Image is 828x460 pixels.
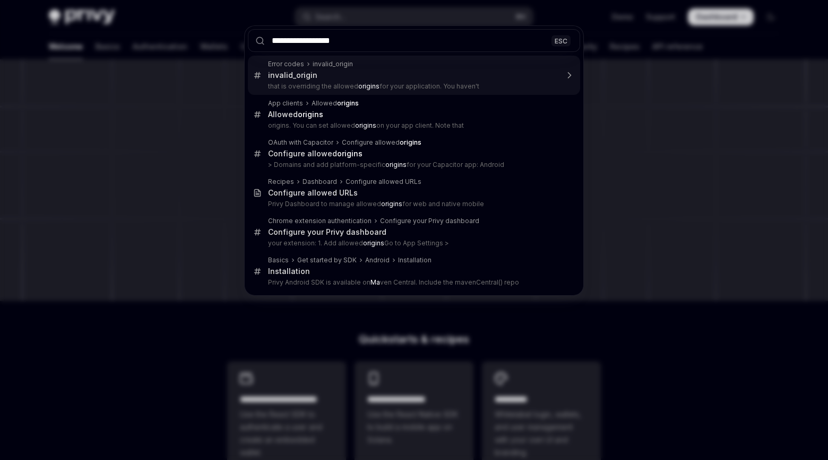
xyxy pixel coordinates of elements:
div: Recipes [268,178,294,186]
div: ESC [551,35,571,46]
b: origins [355,121,376,129]
div: invalid_origin [268,70,317,80]
div: Installation [398,256,432,264]
b: origins [381,200,402,208]
b: origins [363,239,384,247]
b: origins [337,99,359,107]
div: Android [365,256,390,264]
div: Basics [268,256,289,264]
b: origins [400,138,421,146]
div: Configure allowed URLs [268,188,358,198]
p: Privy Android SDK is available on ven Central. Include the mavenCentral() repo [268,278,558,287]
div: Chrome extension authentication [268,217,372,225]
div: Dashboard [303,178,337,186]
div: Allowed [312,99,359,108]
div: OAuth with Capacitor [268,138,333,147]
div: App clients [268,99,303,108]
p: origins. You can set allowed on your app client. Note that [268,121,558,130]
b: origins [298,110,323,119]
div: Installation [268,267,310,276]
b: origins [385,161,407,169]
div: Configure your Privy dashboard [380,217,479,225]
div: Configure your Privy dashboard [268,227,386,237]
p: > Domains and add platform-specific for your Capacitor app: Android [268,161,558,169]
div: Allowed [268,110,323,119]
b: origins [337,149,363,158]
div: Get started by SDK [297,256,357,264]
div: Configure allowed URLs [346,178,421,186]
b: origins [358,82,379,90]
b: Ma [370,278,380,286]
div: invalid_origin [313,60,353,68]
div: Configure allowed [342,138,421,147]
p: your extension: 1. Add allowed Go to App Settings > [268,239,558,247]
p: that is overriding the allowed for your application. You haven't [268,82,558,91]
p: Privy Dashboard to manage allowed for web and native mobile [268,200,558,208]
div: Configure allowed [268,149,363,158]
div: Error codes [268,60,304,68]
